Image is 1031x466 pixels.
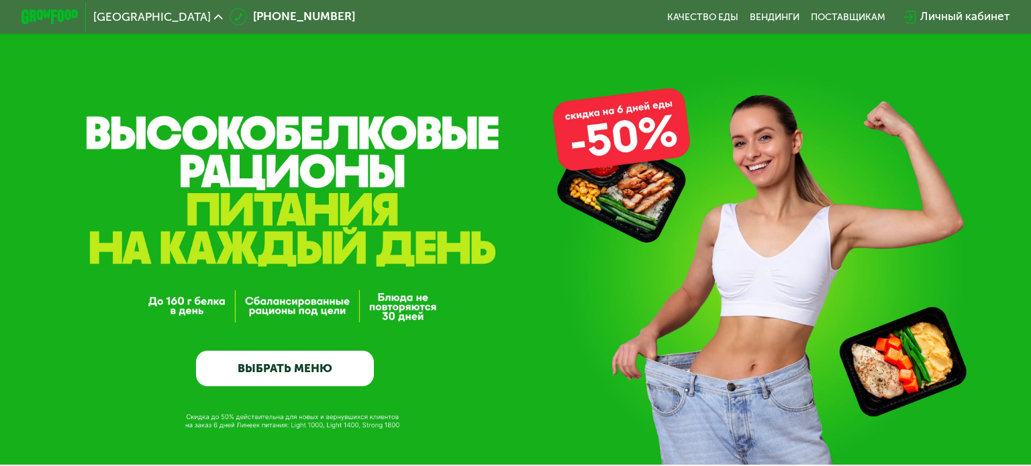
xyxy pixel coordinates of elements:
[93,11,211,23] span: [GEOGRAPHIC_DATA]
[811,11,885,23] div: поставщикам
[920,8,1010,25] div: Личный кабинет
[196,351,375,386] a: ВЫБРАТЬ МЕНЮ
[230,8,354,25] a: [PHONE_NUMBER]
[667,11,738,23] a: Качество еды
[750,11,799,23] a: Вендинги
